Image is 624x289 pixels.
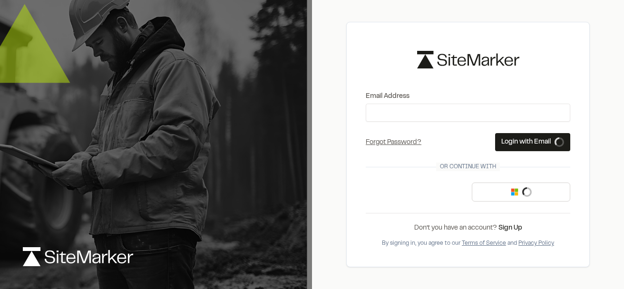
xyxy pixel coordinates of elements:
div: By signing in, you agree to our and [366,239,570,248]
button: Privacy Policy [518,239,554,248]
label: Email Address [366,91,570,102]
div: Don’t you have an account? [366,223,570,233]
a: Sign Up [498,225,522,231]
button: Terms of Service [462,239,506,248]
img: logo-white-rebrand.svg [23,247,133,266]
iframe: Bouton "Se connecter avec Google" [361,182,499,202]
span: Or continue with [436,163,500,171]
button: Login with Email [495,133,570,151]
a: Forgot Password? [366,140,421,145]
img: logo-black-rebrand.svg [417,51,519,68]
